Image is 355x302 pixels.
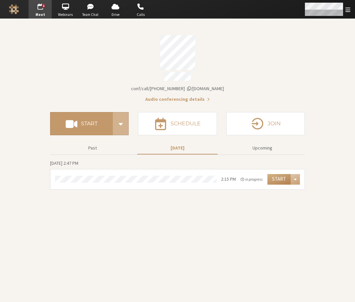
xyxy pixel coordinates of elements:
div: 1 [42,4,46,8]
span: [DATE] 2:47 PM [50,160,78,166]
button: Start [267,174,291,185]
h4: Join [268,121,281,126]
button: Past [52,142,133,154]
div: Start conference options [113,112,129,135]
img: Iotum [9,4,19,14]
span: Drive [104,12,127,18]
div: 2:15 PM [221,176,236,183]
h4: Start [81,121,98,126]
section: Account details [50,30,305,103]
div: Open menu [291,174,300,185]
button: Copy my meeting room linkCopy my meeting room link [131,85,224,92]
button: Start [50,112,113,135]
span: Team Chat [79,12,102,18]
span: Copy my meeting room link [131,86,224,91]
h4: Schedule [171,121,201,126]
button: Upcoming [222,142,303,154]
em: in progress [241,176,263,182]
span: Webinars [54,12,77,18]
section: Today's Meetings [50,159,305,190]
button: Join [226,112,305,135]
span: Meet [29,12,52,18]
iframe: Chat [338,285,350,297]
button: Schedule [138,112,217,135]
button: Audio conferencing details [145,96,210,103]
button: [DATE] [137,142,218,154]
span: Calls [129,12,152,18]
